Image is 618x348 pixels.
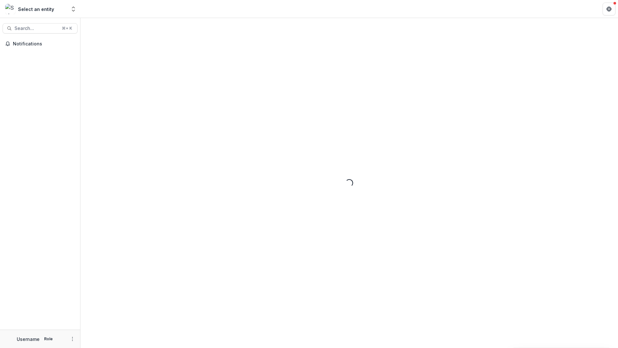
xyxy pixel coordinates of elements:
div: ⌘ + K [61,25,73,32]
span: Notifications [13,41,75,47]
button: Notifications [3,39,78,49]
img: Select an entity [5,4,15,14]
button: Get Help [603,3,615,15]
div: Select an entity [18,6,54,13]
p: Role [42,336,55,342]
button: More [69,335,76,343]
span: Search... [14,26,58,31]
button: Open entity switcher [69,3,78,15]
button: Search... [3,23,78,34]
p: Username [17,336,40,343]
